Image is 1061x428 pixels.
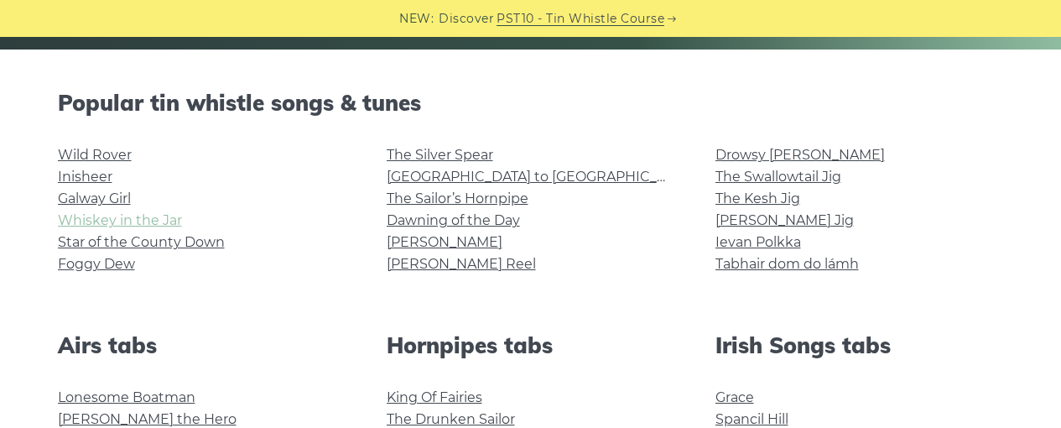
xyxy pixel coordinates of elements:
a: The Sailor’s Hornpipe [387,191,528,206]
a: Whiskey in the Jar [58,212,182,228]
a: PST10 - Tin Whistle Course [497,9,664,29]
a: Foggy Dew [58,256,135,272]
a: Drowsy [PERSON_NAME] [715,147,885,163]
a: Dawning of the Day [387,212,520,228]
h2: Irish Songs tabs [715,332,1004,358]
h2: Popular tin whistle songs & tunes [58,90,1004,116]
h2: Hornpipes tabs [387,332,675,358]
a: [PERSON_NAME] Reel [387,256,536,272]
a: [PERSON_NAME] Jig [715,212,854,228]
a: The Swallowtail Jig [715,169,841,185]
a: Spancil Hill [715,411,788,427]
a: Star of the County Down [58,234,225,250]
span: Discover [439,9,494,29]
a: [PERSON_NAME] [387,234,502,250]
a: King Of Fairies [387,389,482,405]
span: NEW: [399,9,434,29]
a: The Silver Spear [387,147,493,163]
a: [PERSON_NAME] the Hero [58,411,237,427]
h2: Airs tabs [58,332,346,358]
a: [GEOGRAPHIC_DATA] to [GEOGRAPHIC_DATA] [387,169,696,185]
a: Inisheer [58,169,112,185]
a: Wild Rover [58,147,132,163]
a: Grace [715,389,754,405]
a: The Drunken Sailor [387,411,515,427]
a: Lonesome Boatman [58,389,195,405]
a: Tabhair dom do lámh [715,256,859,272]
a: Ievan Polkka [715,234,801,250]
a: The Kesh Jig [715,191,800,206]
a: Galway Girl [58,191,131,206]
